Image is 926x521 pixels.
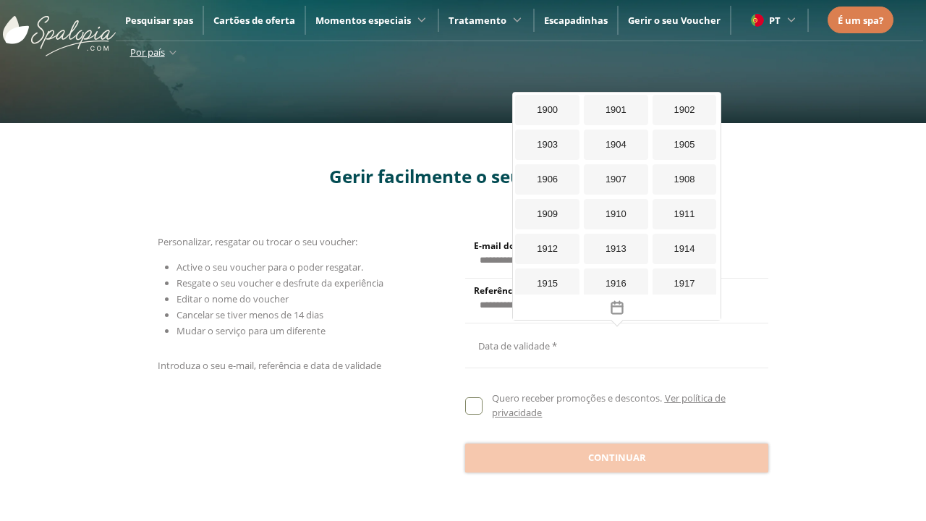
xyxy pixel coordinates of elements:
span: Introduza o seu e-mail, referência e data de validade [158,359,381,372]
div: 1909 [515,199,579,229]
div: 1914 [653,234,717,264]
div: 1915 [515,268,579,299]
span: É um spa? [838,14,883,27]
div: 1917 [653,268,717,299]
div: 1916 [584,268,648,299]
span: Editar o nome do voucher [177,292,289,305]
button: Toggle overlay [513,295,721,320]
div: 1901 [584,95,648,125]
img: ImgLogoSpalopia.BvClDcEz.svg [3,1,116,56]
a: Ver política de privacidade [492,391,725,419]
span: Active o seu voucher para o poder resgatar. [177,260,363,274]
span: Personalizar, resgatar ou trocar o seu voucher: [158,235,357,248]
div: 1903 [515,130,579,160]
span: Mudar o serviço para um diferente [177,324,326,337]
div: 1905 [653,130,717,160]
div: 1907 [584,164,648,195]
a: Gerir o seu Voucher [628,14,721,27]
span: Por país [130,46,165,59]
span: Gerir facilmente o seu voucher [329,164,598,188]
div: 1902 [653,95,717,125]
div: 1913 [584,234,648,264]
div: 1911 [653,199,717,229]
div: 1906 [515,164,579,195]
a: É um spa? [838,12,883,28]
a: Pesquisar spas [125,14,193,27]
div: 1910 [584,199,648,229]
span: Resgate o seu voucher e desfrute da experiência [177,276,383,289]
a: Escapadinhas [544,14,608,27]
span: Cancelar se tiver menos de 14 dias [177,308,323,321]
a: Cartões de oferta [213,14,295,27]
div: 1912 [515,234,579,264]
div: 1904 [584,130,648,160]
span: Quero receber promoções e descontos. [492,391,662,404]
button: Continuar [465,444,768,473]
div: 1908 [653,164,717,195]
span: Continuar [588,451,646,465]
div: 1900 [515,95,579,125]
